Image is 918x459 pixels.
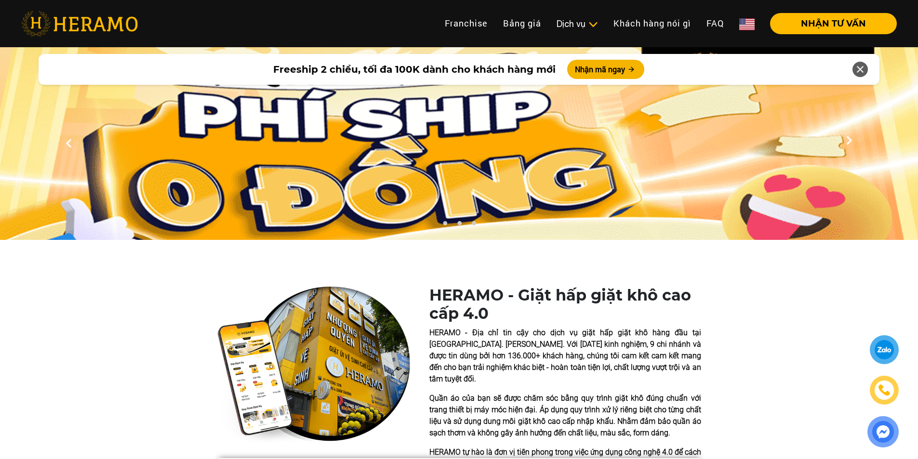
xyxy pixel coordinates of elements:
img: heramo-logo.png [21,11,138,36]
img: subToggleIcon [588,20,598,29]
img: phone-icon [878,384,890,396]
img: heramo-quality-banner [217,286,410,444]
a: Franchise [437,13,495,34]
button: 2 [454,221,464,230]
button: 3 [469,221,479,230]
button: 1 [440,221,450,230]
a: Khách hàng nói gì [606,13,699,34]
span: Freeship 2 chiều, tối đa 100K dành cho khách hàng mới [273,62,556,77]
p: Quần áo của bạn sẽ được chăm sóc bằng quy trình giặt khô đúng chuẩn với trang thiết bị máy móc hi... [429,393,701,439]
a: FAQ [699,13,732,34]
div: Dịch vụ [557,17,598,30]
a: phone-icon [870,376,899,405]
button: NHẬN TƯ VẤN [770,13,897,34]
a: Bảng giá [495,13,549,34]
h1: HERAMO - Giặt hấp giặt khô cao cấp 4.0 [429,286,701,323]
p: HERAMO - Địa chỉ tin cậy cho dịch vụ giặt hấp giặt khô hàng đầu tại [GEOGRAPHIC_DATA]. [PERSON_NA... [429,327,701,385]
button: Nhận mã ngay [567,60,644,79]
a: NHẬN TƯ VẤN [762,19,897,28]
img: Flag_of_US.png [739,18,755,30]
